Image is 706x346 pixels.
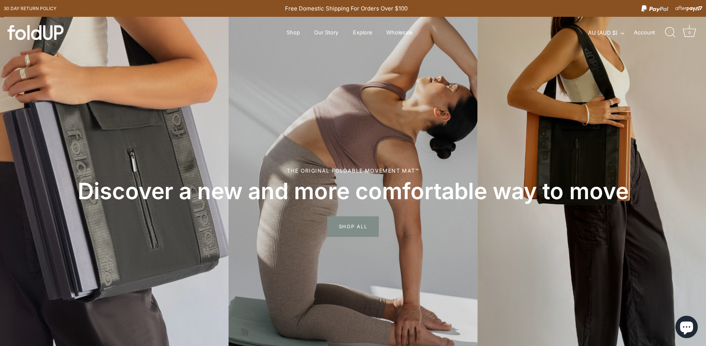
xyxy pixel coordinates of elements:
[681,24,698,41] a: Cart
[34,177,672,205] h2: Discover a new and more comfortable way to move
[588,30,632,36] button: AU (AUD $)
[268,25,431,40] div: Primary navigation
[4,4,56,13] a: 30 day Return policy
[673,316,700,340] inbox-online-store-chat: Shopify online store chat
[280,25,306,40] a: Shop
[327,216,379,237] span: SHOP ALL
[662,24,679,41] a: Search
[346,25,378,40] a: Explore
[308,25,345,40] a: Our Story
[380,25,419,40] a: Wholesale
[686,29,693,36] div: 0
[34,167,672,174] div: The original foldable movement mat™
[7,25,64,40] img: foldUP
[7,25,118,40] a: foldUP
[634,28,668,37] a: Account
